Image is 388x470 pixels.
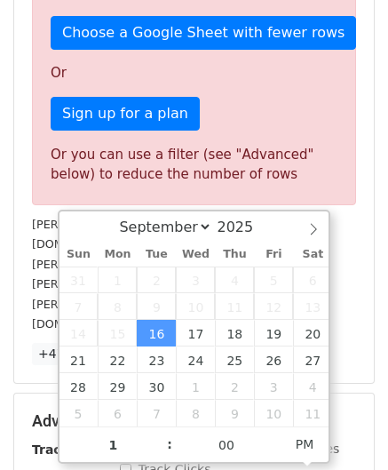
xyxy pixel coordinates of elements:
span: September 19, 2025 [254,320,293,347]
span: Sun [59,249,99,260]
span: Thu [215,249,254,260]
span: September 11, 2025 [215,293,254,320]
span: September 23, 2025 [137,347,176,373]
span: Wed [176,249,215,260]
span: September 20, 2025 [293,320,332,347]
span: September 21, 2025 [59,347,99,373]
span: September 24, 2025 [176,347,215,373]
span: October 9, 2025 [215,400,254,426]
span: September 28, 2025 [59,373,99,400]
span: September 27, 2025 [293,347,332,373]
span: September 22, 2025 [98,347,137,373]
span: September 30, 2025 [137,373,176,400]
span: September 9, 2025 [137,293,176,320]
h5: Advanced [32,411,356,431]
span: August 31, 2025 [59,267,99,293]
span: Click to toggle [281,426,329,462]
span: September 4, 2025 [215,267,254,293]
span: October 11, 2025 [293,400,332,426]
input: Hour [59,427,168,463]
span: September 25, 2025 [215,347,254,373]
span: September 1, 2025 [98,267,137,293]
span: September 5, 2025 [254,267,293,293]
span: September 7, 2025 [59,293,99,320]
span: October 5, 2025 [59,400,99,426]
span: September 3, 2025 [176,267,215,293]
span: Fri [254,249,293,260]
strong: Tracking [32,442,91,457]
a: +47 more [32,343,107,365]
span: September 6, 2025 [293,267,332,293]
span: September 13, 2025 [293,293,332,320]
span: : [167,426,172,462]
span: September 16, 2025 [137,320,176,347]
span: Mon [98,249,137,260]
iframe: Chat Widget [299,385,388,470]
small: [PERSON_NAME][EMAIL_ADDRESS][PERSON_NAME][DOMAIN_NAME] [32,298,323,331]
a: Sign up for a plan [51,97,200,131]
p: Or [51,64,337,83]
input: Year [212,219,276,235]
small: [PERSON_NAME][EMAIL_ADDRESS][PERSON_NAME][DOMAIN_NAME] [32,218,323,251]
span: October 10, 2025 [254,400,293,426]
input: Minute [172,427,281,463]
span: September 26, 2025 [254,347,293,373]
small: [PERSON_NAME][EMAIL_ADDRESS][PERSON_NAME][PERSON_NAME][DOMAIN_NAME] [32,258,323,291]
span: September 15, 2025 [98,320,137,347]
span: September 17, 2025 [176,320,215,347]
div: Or you can use a filter (see "Advanced" below) to reduce the number of rows [51,145,337,185]
span: Sat [293,249,332,260]
span: October 2, 2025 [215,373,254,400]
span: October 8, 2025 [176,400,215,426]
span: September 14, 2025 [59,320,99,347]
span: October 3, 2025 [254,373,293,400]
span: September 10, 2025 [176,293,215,320]
span: September 18, 2025 [215,320,254,347]
span: September 12, 2025 [254,293,293,320]
span: September 8, 2025 [98,293,137,320]
span: October 1, 2025 [176,373,215,400]
span: Tue [137,249,176,260]
span: October 6, 2025 [98,400,137,426]
span: September 29, 2025 [98,373,137,400]
span: September 2, 2025 [137,267,176,293]
span: October 7, 2025 [137,400,176,426]
a: Choose a Google Sheet with fewer rows [51,16,356,50]
span: October 4, 2025 [293,373,332,400]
